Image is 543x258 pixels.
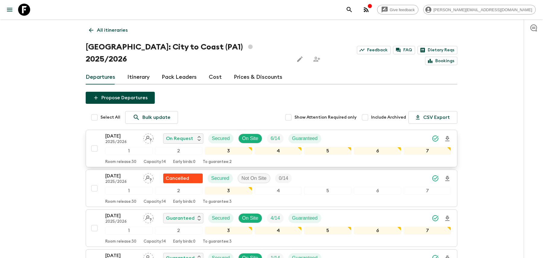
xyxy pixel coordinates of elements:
[142,114,170,121] p: Bulk update
[144,160,166,164] p: Capacity: 14
[162,70,197,84] a: Pack Leaders
[105,227,153,234] div: 1
[234,70,282,84] a: Prices & Discounts
[173,160,195,164] p: Early birds: 0
[105,219,138,224] p: 2025/2026
[86,24,131,36] a: All itineraries
[393,46,415,54] a: FAQ
[212,135,230,142] p: Secured
[208,134,233,143] div: Secured
[354,147,401,155] div: 6
[144,239,166,244] p: Capacity: 14
[242,175,267,182] p: Not On Site
[423,5,536,14] div: [PERSON_NAME][EMAIL_ADDRESS][DOMAIN_NAME]
[404,227,451,234] div: 7
[238,134,262,143] div: On Site
[444,175,451,182] svg: Download Onboarding
[105,132,138,140] p: [DATE]
[86,130,457,167] button: [DATE]2025/2026Assign pack leaderOn RequestSecuredOn SiteTrip FillGuaranteed1234567Room release:3...
[105,180,138,184] p: 2025/2026
[100,114,120,120] span: Select All
[343,4,355,16] button: search adventures
[444,135,451,142] svg: Download Onboarding
[155,227,202,234] div: 2
[279,175,288,182] p: 0 / 14
[173,239,195,244] p: Early birds: 0
[357,46,391,54] a: Feedback
[4,4,16,16] button: menu
[267,213,284,223] div: Trip Fill
[97,27,128,34] p: All itineraries
[125,111,178,124] a: Bulk update
[143,215,154,220] span: Assign pack leader
[242,215,258,222] p: On Site
[294,114,357,120] span: Show Attention Required only
[166,175,189,182] p: Cancelled
[304,227,351,234] div: 5
[86,41,289,65] h1: [GEOGRAPHIC_DATA]: City to Coast (PA1) 2025/2026
[155,147,202,155] div: 2
[173,199,195,204] p: Early birds: 0
[354,187,401,195] div: 6
[408,111,457,124] button: CSV Export
[208,174,233,183] div: Secured
[292,135,318,142] p: Guaranteed
[86,170,457,207] button: [DATE]2025/2026Assign pack leaderFlash Pack cancellationSecuredNot On SiteTrip Fill1234567Room re...
[304,187,351,195] div: 5
[238,213,262,223] div: On Site
[294,53,306,65] button: Edit this itinerary
[238,174,271,183] div: Not On Site
[211,175,229,182] p: Secured
[127,70,150,84] a: Itinerary
[105,212,138,219] p: [DATE]
[271,135,280,142] p: 6 / 14
[418,46,457,54] a: Dietary Reqs
[209,70,222,84] a: Cost
[203,239,232,244] p: To guarantee: 3
[105,172,138,180] p: [DATE]
[166,135,193,142] p: On Request
[255,147,302,155] div: 4
[404,147,451,155] div: 7
[105,147,153,155] div: 1
[105,187,153,195] div: 1
[255,227,302,234] div: 4
[105,140,138,145] p: 2025/2026
[86,70,115,84] a: Departures
[386,8,418,12] span: Give feedback
[212,215,230,222] p: Secured
[105,239,136,244] p: Room release: 30
[143,175,154,180] span: Assign pack leader
[255,187,302,195] div: 4
[425,57,457,65] a: Bookings
[432,215,439,222] svg: Synced Successfully
[275,174,292,183] div: Trip Fill
[105,160,136,164] p: Room release: 30
[163,174,203,183] div: Flash Pack cancellation
[267,134,284,143] div: Trip Fill
[404,187,451,195] div: 7
[205,227,252,234] div: 3
[242,135,258,142] p: On Site
[105,199,136,204] p: Room release: 30
[371,114,406,120] span: Include Archived
[203,199,232,204] p: To guarantee: 3
[86,209,457,247] button: [DATE]2025/2026Assign pack leaderGuaranteedSecuredOn SiteTrip FillGuaranteed1234567Room release:3...
[166,215,195,222] p: Guaranteed
[377,5,418,14] a: Give feedback
[432,135,439,142] svg: Synced Successfully
[144,199,166,204] p: Capacity: 14
[205,147,252,155] div: 3
[155,187,202,195] div: 2
[205,187,252,195] div: 3
[143,135,154,140] span: Assign pack leader
[311,53,323,65] span: Share this itinerary
[86,92,155,104] button: Propose Departures
[271,215,280,222] p: 4 / 14
[354,227,401,234] div: 6
[292,215,318,222] p: Guaranteed
[208,213,233,223] div: Secured
[304,147,351,155] div: 5
[203,160,232,164] p: To guarantee: 2
[430,8,535,12] span: [PERSON_NAME][EMAIL_ADDRESS][DOMAIN_NAME]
